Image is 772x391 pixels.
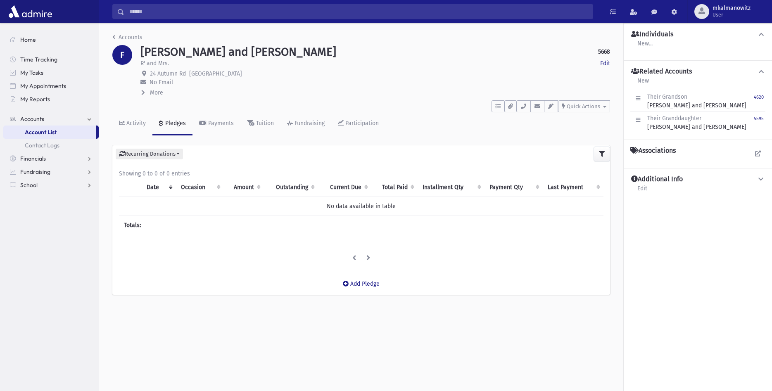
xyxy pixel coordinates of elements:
button: Additional Info [630,175,765,184]
th: Payment Qty: activate to sort column ascending [485,178,543,197]
a: 5595 [754,114,764,131]
a: Financials [3,152,99,165]
th: Installment Qty: activate to sort column ascending [418,178,485,197]
div: Pledges [164,120,186,127]
span: My Reports [20,95,50,103]
a: Fundraising [3,165,99,178]
a: Accounts [3,112,99,126]
a: Home [3,33,99,46]
div: Tuition [254,120,274,127]
input: Search [124,4,593,19]
strong: 5668 [598,47,610,56]
a: Tuition [240,112,280,135]
div: [PERSON_NAME] and [PERSON_NAME] [647,114,746,131]
span: [GEOGRAPHIC_DATA] [189,70,242,77]
div: [PERSON_NAME] and [PERSON_NAME] [647,92,746,110]
h4: Individuals [631,30,673,39]
button: More [140,88,164,97]
span: Financials [20,155,46,162]
a: Activity [112,112,152,135]
th: Amount: activate to sort column ascending [224,178,264,197]
nav: breadcrumb [112,33,143,45]
div: Activity [125,120,146,127]
span: Quick Actions [567,103,600,109]
div: F [112,45,132,65]
a: Account List [3,126,96,139]
span: School [20,181,38,189]
span: Home [20,36,36,43]
span: More [150,89,163,96]
span: Accounts [20,115,44,123]
span: Fundraising [20,168,50,175]
th: Occasion : activate to sort column ascending [176,178,224,197]
button: Individuals [630,30,765,39]
span: Contact Logs [25,142,59,149]
a: Edit [600,59,610,68]
small: 4620 [754,95,764,100]
div: Fundraising [293,120,325,127]
span: mkalmanowitz [713,5,751,12]
a: My Tasks [3,66,99,79]
h4: Additional Info [631,175,683,184]
div: Payments [207,120,234,127]
a: School [3,178,99,192]
th: Totals: [119,216,224,235]
a: Time Tracking [3,53,99,66]
a: Contact Logs [3,139,99,152]
a: Participation [331,112,385,135]
a: New... [637,39,653,54]
div: Participation [344,120,379,127]
a: Payments [192,112,240,135]
th: Total Paid: activate to sort column ascending [371,178,418,197]
span: 24 Autumn Rd [150,70,186,77]
a: Add Pledge [336,274,386,294]
th: Last Payment: activate to sort column ascending [543,178,603,197]
span: Time Tracking [20,56,57,63]
span: Account List [25,128,57,136]
a: My Appointments [3,79,99,92]
th: Outstanding: activate to sort column ascending [264,178,318,197]
h4: Related Accounts [631,67,692,76]
button: Related Accounts [630,67,765,76]
span: Their Granddaughter [647,115,701,122]
a: Accounts [112,34,143,41]
a: 4620 [754,92,764,110]
a: Fundraising [280,112,331,135]
span: User [713,12,751,18]
span: My Tasks [20,69,43,76]
a: Pledges [152,112,192,135]
small: 5595 [754,116,764,121]
a: New [637,76,649,91]
button: Quick Actions [558,100,610,112]
span: Their Grandson [647,93,687,100]
h1: [PERSON_NAME] and [PERSON_NAME] [140,45,336,59]
img: AdmirePro [7,3,54,20]
span: No Email [150,79,173,86]
div: Showing 0 to 0 of 0 entries [119,169,603,178]
a: My Reports [3,92,99,106]
th: Date: activate to sort column ascending [142,178,176,197]
button: Recurring Donations [116,149,183,159]
a: Edit [637,184,648,199]
span: My Appointments [20,82,66,90]
p: R' and Mrs. [140,59,169,68]
th: Current Due: activate to sort column ascending [318,178,371,197]
td: No data available in table [119,197,603,216]
h4: Associations [630,147,676,155]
